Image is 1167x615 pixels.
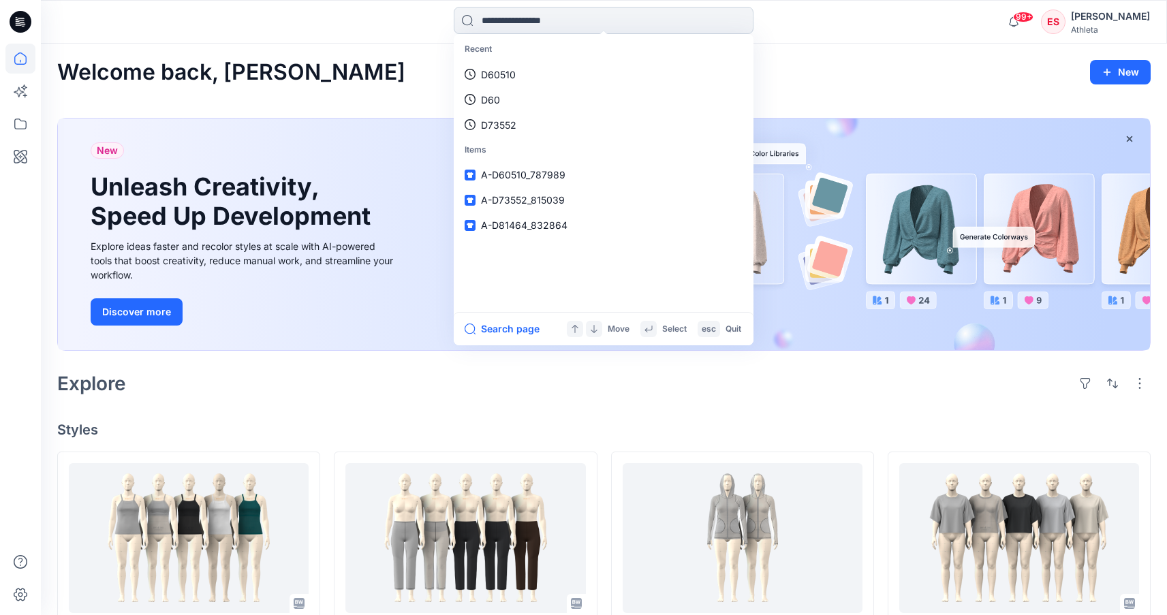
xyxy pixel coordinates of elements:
p: Select [662,322,687,336]
a: A-D80064_830971 [623,463,862,613]
p: Items [456,138,751,163]
span: 99+ [1013,12,1033,22]
a: A-D45854_765663 [69,463,309,613]
a: D60510 [456,62,751,87]
a: D73552 [456,112,751,138]
button: Discover more [91,298,183,326]
p: Quit [726,322,741,336]
a: A-D75595_817644_817645 [345,463,585,613]
p: Move [608,322,629,336]
button: New [1090,60,1151,84]
p: D60 [481,93,500,107]
h2: Explore [57,373,126,394]
p: D60510 [481,67,516,82]
span: A-D73552_815039 [481,194,565,206]
a: A-D45619_765791 [899,463,1139,613]
div: ES [1041,10,1065,34]
span: A-D60510_787989 [481,169,565,180]
h2: Welcome back, [PERSON_NAME] [57,60,405,85]
p: esc [702,322,716,336]
div: Athleta [1071,25,1150,35]
p: D73552 [481,118,516,132]
button: Search page [465,321,540,337]
h1: Unleash Creativity, Speed Up Development [91,172,377,231]
p: Recent [456,37,751,62]
a: A-D73552_815039 [456,187,751,212]
div: Explore ideas faster and recolor styles at scale with AI-powered tools that boost creativity, red... [91,239,397,282]
span: New [97,142,118,159]
div: [PERSON_NAME] [1071,8,1150,25]
a: A-D81464_832864 [456,212,751,238]
a: Discover more [91,298,397,326]
span: A-D81464_832864 [481,219,567,231]
a: A-D60510_787989 [456,162,751,187]
h4: Styles [57,422,1151,438]
a: D60 [456,87,751,112]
